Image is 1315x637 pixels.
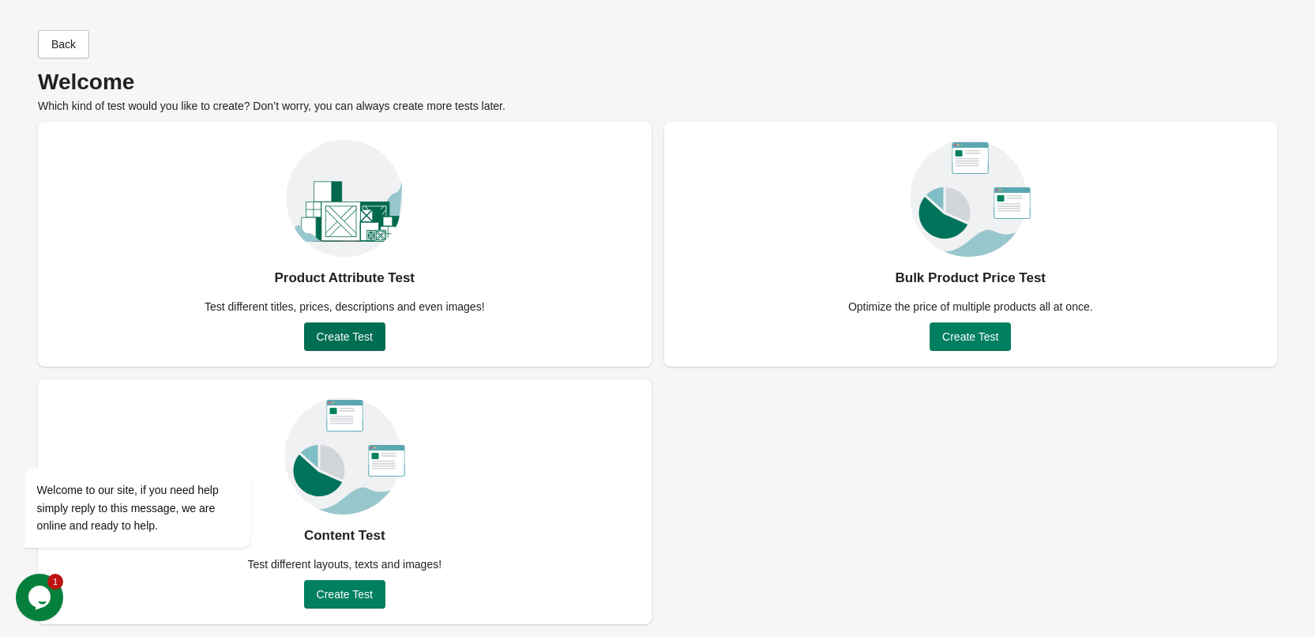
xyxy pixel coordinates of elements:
iframe: chat widget [16,326,300,566]
button: Back [38,30,89,58]
button: Create Test [304,580,385,609]
div: Which kind of test would you like to create? Don’t worry, you can always create more tests later. [38,74,1277,114]
div: Test different layouts, texts and images! [238,556,451,572]
span: Create Test [942,330,998,343]
iframe: chat widget [16,574,66,621]
div: Test different titles, prices, descriptions and even images! [195,299,494,315]
span: Create Test [317,588,373,601]
div: Content Test [304,523,385,548]
span: Create Test [317,330,373,343]
p: Welcome [38,74,1277,90]
div: Bulk Product Price Test [895,266,1046,291]
button: Create Test [304,322,385,351]
span: Back [51,38,76,51]
div: Product Attribute Test [274,266,415,291]
div: Optimize the price of multiple products all at once. [839,299,1103,315]
button: Create Test [930,322,1011,351]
